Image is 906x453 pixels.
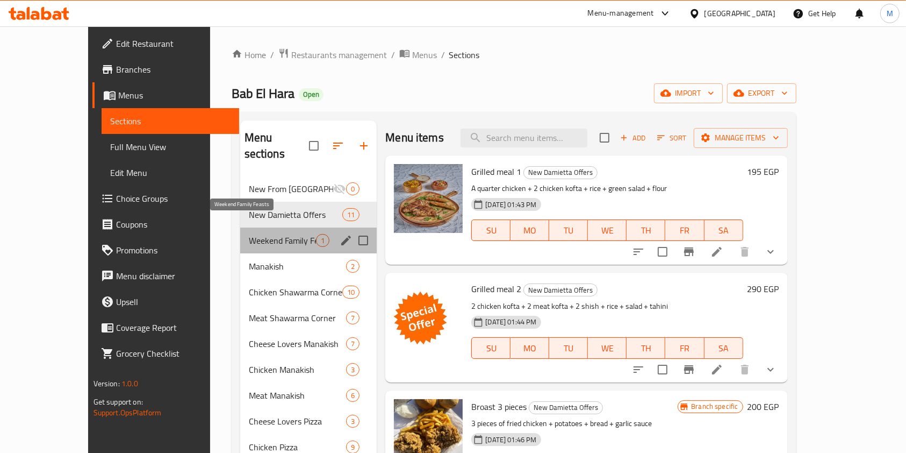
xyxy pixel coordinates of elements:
[619,132,648,144] span: Add
[116,270,231,282] span: Menu disclaimer
[116,63,231,76] span: Branches
[270,48,274,61] li: /
[627,220,665,241] button: TH
[631,341,661,356] span: TH
[110,115,231,128] span: Sections
[102,108,240,134] a: Sections
[240,305,377,331] div: Meat Shawarma Corner7
[471,220,510,241] button: SU
[245,130,310,162] h2: Menu sections
[325,133,351,159] span: Sort sections
[553,223,584,238] span: TU
[102,134,240,160] a: Full Menu View
[553,341,584,356] span: TU
[523,166,598,179] div: New Damietta Offers
[249,182,334,195] div: New From Bab El-Hara
[670,341,700,356] span: FR
[122,377,139,391] span: 1.0.0
[510,337,549,359] button: MO
[110,140,231,153] span: Full Menu View
[346,415,359,428] div: items
[710,363,723,376] a: Edit menu item
[347,261,359,272] span: 2
[116,347,231,360] span: Grocery Checklist
[471,281,521,297] span: Grilled meal 2
[299,88,323,101] div: Open
[116,321,231,334] span: Coverage Report
[727,83,796,103] button: export
[663,87,714,100] span: import
[657,132,687,144] span: Sort
[316,234,329,247] div: items
[240,176,377,202] div: New From [GEOGRAPHIC_DATA]0
[747,164,779,179] h6: 195 EGP
[249,234,317,247] span: Weekend Family Feasts
[92,82,240,108] a: Menus
[240,383,377,408] div: Meat Manakish6
[676,239,702,265] button: Branch-specific-item
[592,341,622,356] span: WE
[510,220,549,241] button: MO
[471,182,743,195] p: A quarter chicken + 2 chicken kofta + rice + green salad + flour
[346,260,359,273] div: items
[651,358,674,381] span: Select to update
[549,337,588,359] button: TU
[92,211,240,237] a: Coupons
[346,363,359,376] div: items
[732,239,758,265] button: delete
[92,289,240,315] a: Upsell
[631,223,661,238] span: TH
[471,164,521,180] span: Grilled meal 1
[441,48,445,61] li: /
[887,8,893,19] span: M
[351,133,377,159] button: Add section
[655,130,689,146] button: Sort
[476,223,506,238] span: SU
[625,239,651,265] button: sort-choices
[249,337,347,350] span: Cheese Lovers Manakish
[588,337,627,359] button: WE
[347,313,359,323] span: 7
[347,416,359,427] span: 3
[588,7,654,20] div: Menu-management
[232,48,796,62] nav: breadcrumb
[346,337,359,350] div: items
[515,341,545,356] span: MO
[549,220,588,241] button: TU
[249,363,347,376] div: Chicken Manakish
[347,339,359,349] span: 7
[116,218,231,231] span: Coupons
[616,130,650,146] span: Add item
[249,260,347,273] div: Manakish
[704,220,743,241] button: SA
[732,357,758,383] button: delete
[709,223,739,238] span: SA
[94,377,120,391] span: Version:
[92,315,240,341] a: Coverage Report
[736,87,788,100] span: export
[481,435,541,445] span: [DATE] 01:46 PM
[515,223,545,238] span: MO
[240,279,377,305] div: Chicken Shawarma Corner10
[232,48,266,61] a: Home
[92,341,240,366] a: Grocery Checklist
[476,341,506,356] span: SU
[694,128,788,148] button: Manage items
[529,401,603,414] div: New Damietta Offers
[116,37,231,50] span: Edit Restaurant
[102,160,240,186] a: Edit Menu
[249,286,342,299] span: Chicken Shawarma Corner
[449,48,480,61] span: Sections
[676,357,702,383] button: Branch-specific-item
[471,399,527,415] span: Broast 3 pieces
[592,223,622,238] span: WE
[338,232,354,249] button: edit
[92,31,240,56] a: Edit Restaurant
[118,89,231,102] span: Menus
[116,244,231,257] span: Promotions
[249,312,347,324] div: Meat Shawarma Corner
[524,166,597,179] span: New Damietta Offers
[394,281,463,350] img: Grilled meal 2
[747,399,779,414] h6: 200 EGP
[461,129,587,147] input: search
